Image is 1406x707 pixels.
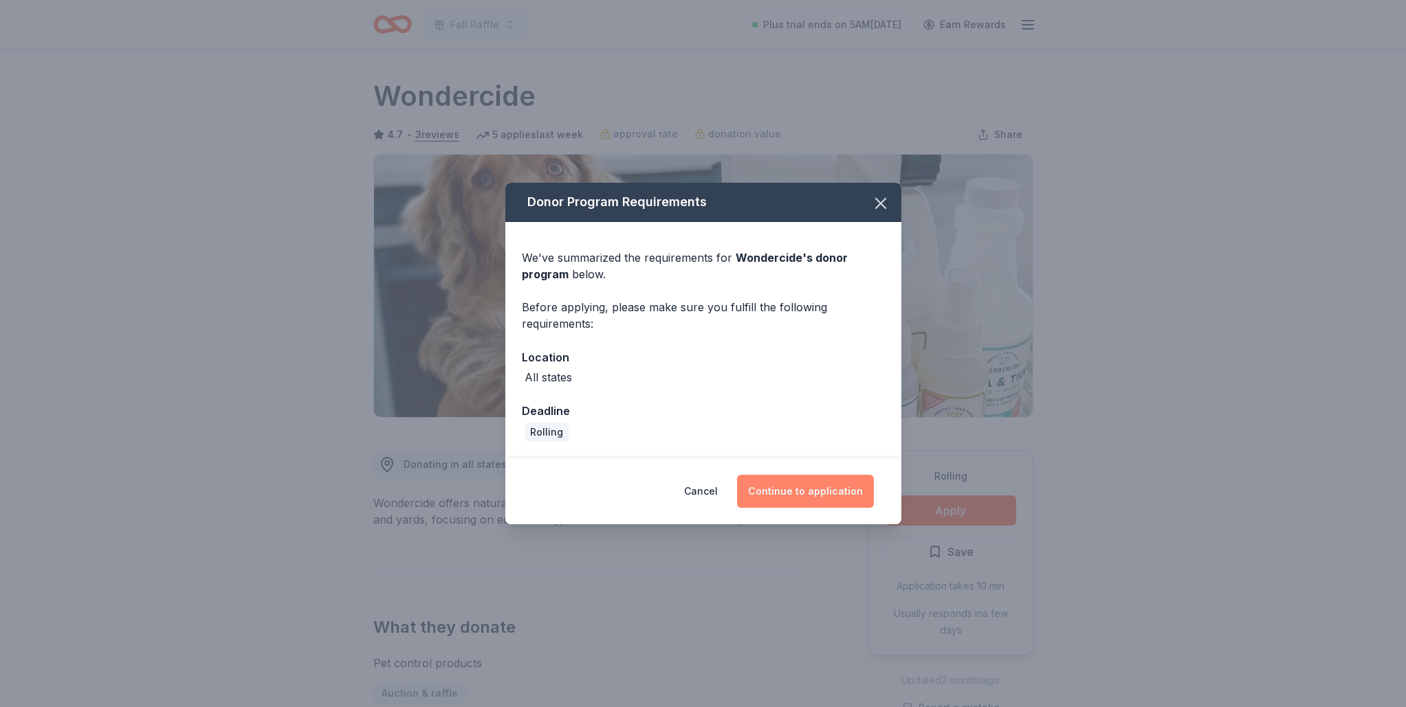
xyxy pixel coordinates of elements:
div: Before applying, please make sure you fulfill the following requirements: [522,299,885,332]
button: Continue to application [737,475,874,508]
div: We've summarized the requirements for below. [522,249,885,282]
div: All states [525,369,572,385]
div: Location [522,348,885,366]
div: Deadline [522,402,885,420]
div: Donor Program Requirements [505,183,901,222]
button: Cancel [684,475,718,508]
div: Rolling [525,423,569,442]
